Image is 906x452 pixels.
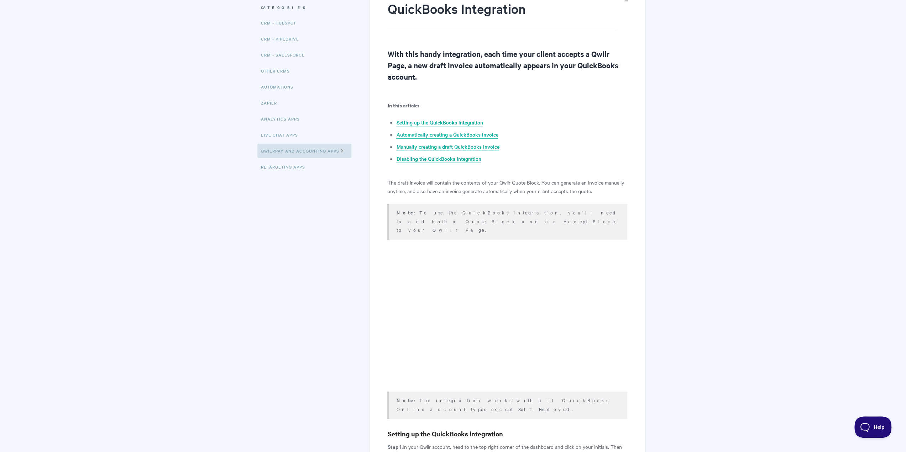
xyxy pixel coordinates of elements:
[387,429,627,439] h3: Setting up the QuickBooks integration
[387,250,627,384] iframe: Vimeo video player
[257,144,351,158] a: QwilrPay and Accounting Apps
[261,112,305,126] a: Analytics Apps
[261,32,304,46] a: CRM - Pipedrive
[261,128,303,142] a: Live Chat Apps
[387,443,402,450] strong: Step 1.
[261,64,295,78] a: Other CRMs
[396,397,419,404] strong: Note:
[387,101,419,109] b: In this article:
[261,1,350,14] h3: Categories
[261,160,310,174] a: Retargeting Apps
[261,48,310,62] a: CRM - Salesforce
[387,178,627,195] p: The draft invoice will contain the contents of your Qwilr Quote Block. You can generate an invoic...
[261,16,302,30] a: CRM - HubSpot
[396,119,483,127] a: Setting up the QuickBooks integration
[396,208,618,234] p: To use the QuickBooks integration, you'll need to add both a Quote Block and an Accept Block to y...
[261,80,299,94] a: Automations
[387,48,627,82] h2: With this handy integration, each time your client accepts a Qwilr Page, a new draft invoice auto...
[396,155,481,163] a: Disabling the QuickBooks integration
[396,209,419,216] strong: Note:
[396,396,618,413] p: The integration works with all QuickBooks Online account types except Self-Employed.
[261,96,282,110] a: Zapier
[854,416,892,438] iframe: Toggle Customer Support
[396,131,498,139] a: Automatically creating a QuickBooks invoice
[396,143,499,151] a: Manually creating a draft QuickBooks invoice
